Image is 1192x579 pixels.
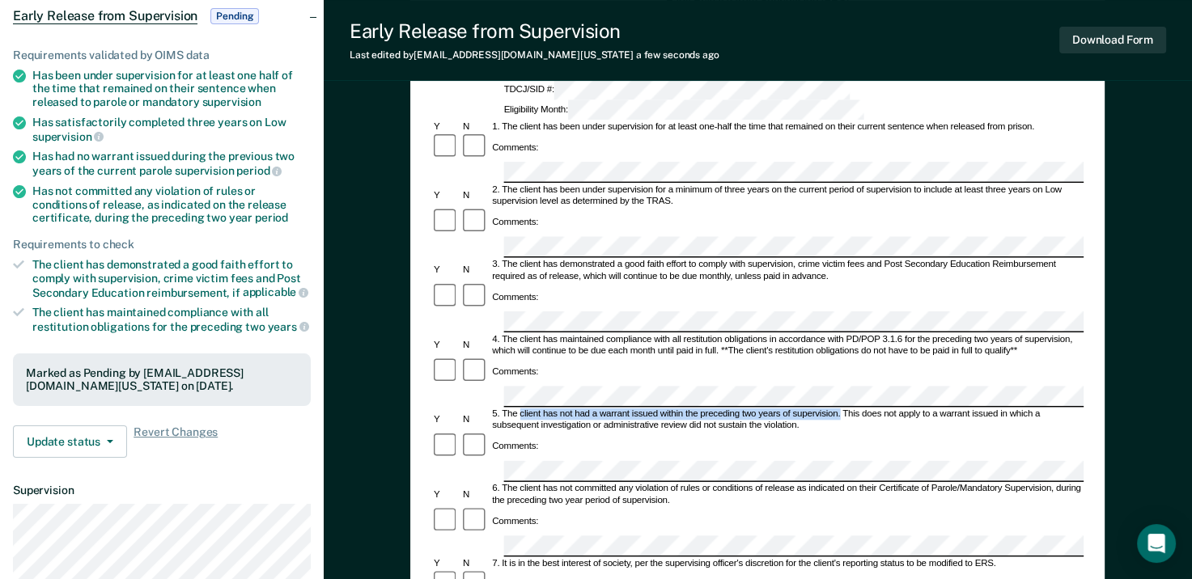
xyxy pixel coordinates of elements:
span: supervision [32,130,104,143]
button: Update status [13,425,127,458]
div: 1. The client has been under supervision for at least one-half the time that remained on their cu... [490,121,1084,133]
div: N [460,265,490,277]
div: Comments: [490,291,541,302]
div: Y [431,415,460,426]
div: Marked as Pending by [EMAIL_ADDRESS][DOMAIN_NAME][US_STATE] on [DATE]. [26,366,298,394]
div: 4. The client has maintained compliance with all restitution obligations in accordance with PD/PO... [490,334,1084,357]
div: Eligibility Month: [502,100,866,120]
div: 6. The client has not committed any violation of rules or conditions of release as indicated on t... [490,484,1084,507]
div: Y [431,121,460,133]
div: Requirements validated by OIMS data [13,49,311,62]
div: N [460,340,490,351]
div: Open Intercom Messenger [1137,524,1176,563]
div: N [460,190,490,201]
div: Has had no warrant issued during the previous two years of the current parole supervision [32,150,311,177]
div: The client has demonstrated a good faith effort to comply with supervision, crime victim fees and... [32,258,311,299]
span: Revert Changes [134,425,218,458]
div: N [460,121,490,133]
div: Y [431,558,460,569]
div: Comments: [490,441,541,452]
div: 3. The client has demonstrated a good faith effort to comply with supervision, crime victim fees ... [490,260,1084,283]
div: N [460,489,490,501]
div: Has satisfactorily completed three years on Low [32,116,311,143]
span: period [236,164,282,177]
span: a few seconds ago [636,49,719,61]
span: Early Release from Supervision [13,8,197,24]
div: 2. The client has been under supervision for a minimum of three years on the current period of su... [490,184,1084,208]
div: Comments: [490,142,541,153]
div: TDCJ/SID #: [502,80,852,100]
span: supervision [202,95,261,108]
div: Y [431,265,460,277]
div: Comments: [490,217,541,228]
div: N [460,558,490,569]
div: 7. It is in the best interest of society, per the supervising officer's discretion for the client... [490,558,1084,569]
span: period [255,211,288,224]
span: Pending [210,8,259,24]
div: N [460,415,490,426]
div: Requirements to check [13,238,311,251]
span: applicable [243,285,308,298]
div: Y [431,340,460,351]
button: Download Form [1059,27,1166,53]
div: Y [431,190,460,201]
div: Has not committed any violation of rules or conditions of release, as indicated on the release ce... [32,184,311,225]
div: Y [431,489,460,501]
dt: Supervision [13,484,311,497]
span: years [268,320,309,333]
div: The client has maintained compliance with all restitution obligations for the preceding two [32,306,311,333]
div: 5. The client has not had a warrant issued within the preceding two years of supervision. This do... [490,408,1084,432]
div: Comments: [490,515,541,526]
div: Early Release from Supervision [350,19,719,43]
div: Comments: [490,366,541,377]
div: Last edited by [EMAIL_ADDRESS][DOMAIN_NAME][US_STATE] [350,49,719,61]
div: Has been under supervision for at least one half of the time that remained on their sentence when... [32,69,311,109]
